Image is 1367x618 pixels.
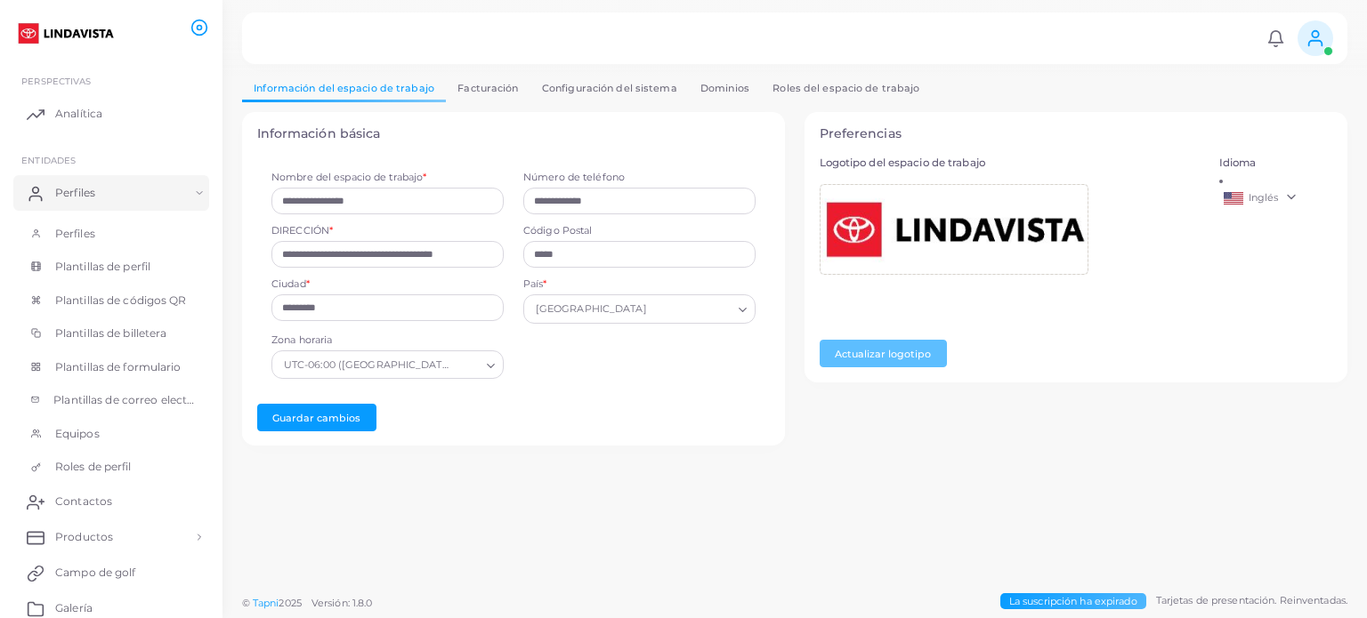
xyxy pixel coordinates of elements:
a: Perfiles [13,217,209,251]
font: Actualizar logotipo [835,348,931,360]
font: Número de teléfono [523,171,625,183]
font: Plantillas de correo electrónico [53,393,222,406]
font: Información básica [257,125,381,141]
font: Guardar cambios [272,411,360,423]
font: Plantillas de códigos QR [55,293,187,307]
img: logo [16,17,115,50]
span: [GEOGRAPHIC_DATA] [533,301,649,319]
font: Productos [55,530,113,543]
font: Tarjetas de presentación. Reinventadas. [1156,594,1347,606]
font: ENTIDADES [21,155,76,165]
button: Actualizar logotipo [820,340,947,367]
font: Roles de perfil [55,460,132,473]
div: Buscar opción [523,294,756,323]
font: Preferencias [820,125,902,141]
a: Tapni [253,597,279,609]
a: Campo de golf [13,555,209,590]
a: Inglés [1219,188,1333,209]
div: Buscar opción [271,350,504,379]
font: Contactos [55,494,112,508]
input: Buscar opción [457,355,481,374]
a: Equipos [13,417,209,451]
img: en [1224,192,1243,205]
font: Información del espacio de trabajo [254,82,434,94]
font: Plantillas de perfil [55,260,150,273]
font: Versión: 1.8.0 [311,597,373,609]
a: Contactos [13,484,209,519]
font: Inglés [1249,191,1279,204]
font: Roles del espacio de trabajo [772,82,919,94]
a: Plantillas de perfil [13,250,209,284]
a: Plantillas de correo electrónico [13,383,209,417]
font: La suscripción ha expirado [1009,595,1137,607]
font: Galería [55,601,93,614]
font: Campo de golf [55,566,135,579]
font: Zona horaria [271,333,332,346]
a: Plantillas de formulario [13,350,209,384]
font: DIRECCIÓN [271,224,329,237]
font: Plantillas de billetera [55,326,167,340]
a: Roles de perfil [13,450,209,484]
a: Plantillas de billetera [13,317,209,350]
font: Facturación [457,82,518,94]
a: Analítica [13,96,209,132]
span: UTC-06:00 ([GEOGRAPHIC_DATA], [GEOGRAPHIC_DATA], [GEOGRAPHIC_DATA]... [284,357,453,374]
font: Configuración del sistema [542,82,677,94]
font: Plantillas de formulario [55,360,182,373]
font: Logotipo del espacio de trabajo [820,157,985,169]
font: Equipos [55,427,100,440]
a: Productos [13,519,209,555]
a: Perfiles [13,175,209,211]
input: Buscar opción [651,300,732,319]
font: 2025 [279,597,301,609]
font: Código Postal [523,224,592,237]
font: Perfiles [55,186,95,199]
font: Dominios [700,82,749,94]
font: Idioma [1219,157,1257,169]
font: PERSPECTIVAS [21,76,91,86]
font: Nombre del espacio de trabajo [271,171,423,183]
font: Analítica [55,107,102,120]
font: Ciudad [271,277,306,290]
a: Plantillas de códigos QR [13,284,209,317]
font: País [523,277,543,290]
button: Guardar cambios [257,404,376,431]
font: Perfiles [55,227,95,240]
font: © [242,597,250,609]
